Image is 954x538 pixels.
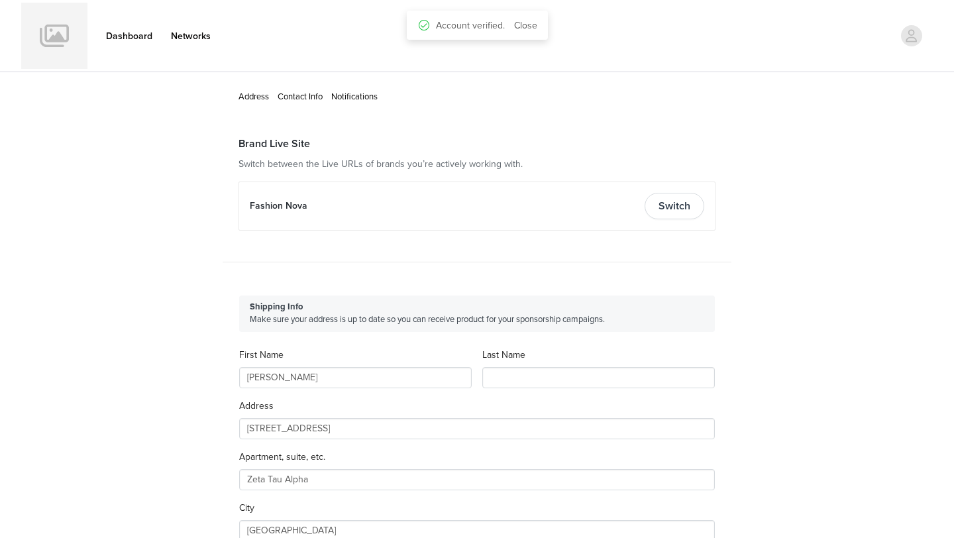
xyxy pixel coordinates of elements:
a: Dashboard [98,21,160,51]
input: Address [239,418,715,439]
a: Contact Info [278,91,323,102]
label: Last Name [482,349,525,360]
strong: Shipping Info [250,301,303,312]
label: City [239,502,254,513]
div: Make sure your address is up to date so you can receive product for your sponsorship campaigns. [239,296,715,332]
a: Networks [163,21,219,51]
label: Address [239,400,274,411]
label: First Name [239,349,284,360]
a: Close [514,20,537,31]
p: Switch between the Live URLs of brands you’re actively working with. [238,157,715,171]
button: Switch [645,193,704,219]
input: Apartment, suite, etc. (optional) [239,469,715,490]
a: Address [238,91,269,102]
h4: Brand Live Site [238,136,715,152]
a: Notifications [331,91,378,102]
label: Apartment, suite, etc. [239,451,325,462]
div: avatar [905,25,918,46]
p: Fashion Nova [250,199,307,213]
span: Account verified. [436,19,505,32]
